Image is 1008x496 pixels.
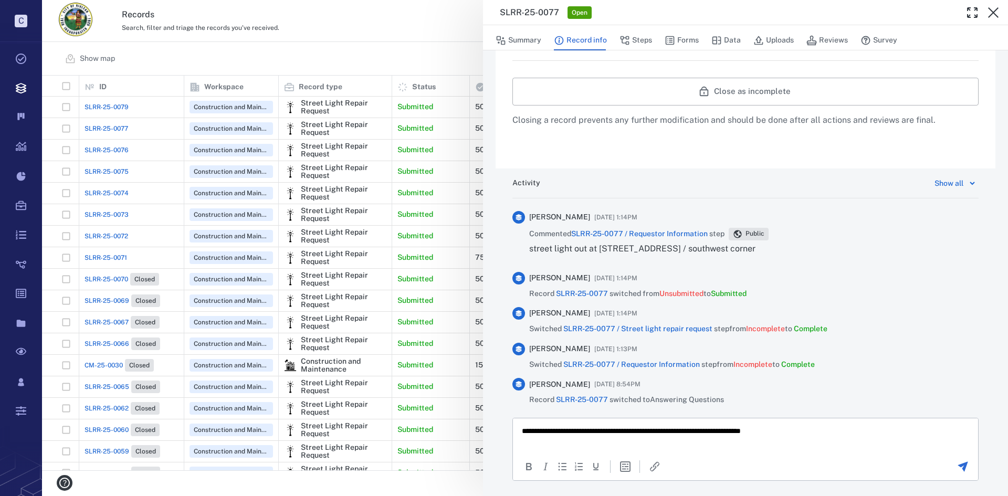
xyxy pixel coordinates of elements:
[733,360,772,368] span: Incomplete
[529,379,590,390] span: [PERSON_NAME]
[529,344,590,354] span: [PERSON_NAME]
[594,211,637,224] span: [DATE] 1:14PM
[570,8,590,17] span: Open
[522,460,535,473] button: Bold
[743,229,766,238] span: Public
[619,460,632,473] button: Insert template
[594,272,637,284] span: [DATE] 1:14PM
[512,178,540,188] h6: Activity
[529,212,590,223] span: [PERSON_NAME]
[573,460,585,473] div: Numbered list
[650,395,724,404] span: Answering Questions
[962,2,983,23] button: Toggle Fullscreen
[556,289,608,298] a: SLRR-25-0077
[500,6,559,19] h3: SLRR-25-0077
[619,30,652,50] button: Steps
[529,324,827,334] span: Switched step from to
[15,15,27,27] p: C
[806,30,848,50] button: Reviews
[529,229,724,239] span: Commented step
[659,289,703,298] span: Unsubmitted
[711,30,741,50] button: Data
[529,273,590,283] span: [PERSON_NAME]
[648,460,661,473] button: Insert/edit link
[563,324,712,333] a: SLRR-25-0077 / Street light repair request
[594,343,637,355] span: [DATE] 1:13PM
[496,30,541,50] button: Summary
[529,289,747,299] span: Record switched from to
[554,30,607,50] button: Record info
[934,177,963,189] div: Show all
[860,30,897,50] button: Survey
[746,324,785,333] span: Incomplete
[529,308,590,319] span: [PERSON_NAME]
[556,460,569,473] div: Bullet list
[753,30,794,50] button: Uploads
[983,2,1004,23] button: Close
[957,460,969,473] button: Send the comment
[794,324,827,333] span: Complete
[539,460,552,473] button: Italic
[513,418,978,452] iframe: Rich Text Area
[590,460,602,473] button: Underline
[563,360,700,368] a: SLRR-25-0077 / Requestor Information
[529,395,724,405] span: Record switched to
[594,378,640,391] span: [DATE] 8:54PM
[571,229,708,238] a: SLRR-25-0077 / Requestor Information
[781,360,815,368] span: Complete
[556,395,608,404] a: SLRR-25-0077
[594,307,637,320] span: [DATE] 1:14PM
[529,242,769,255] p: street light out at [STREET_ADDRESS] / southwest corner
[24,7,45,17] span: Help
[529,360,815,370] span: Switched step from to
[512,78,979,105] button: Close as incomplete
[665,30,699,50] button: Forms
[512,114,979,126] p: Closing a record prevents any further modification and should be done after all actions and revie...
[711,289,747,298] span: Submitted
